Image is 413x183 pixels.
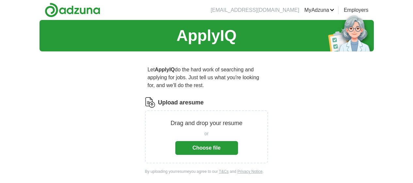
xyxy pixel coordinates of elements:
[204,130,208,137] span: or
[145,169,268,174] div: By uploading your resume you agree to our and .
[176,24,236,47] h1: ApplyIQ
[45,3,100,17] img: Adzuna logo
[344,6,369,14] a: Employers
[237,169,262,174] a: Privacy Notice
[175,141,238,155] button: Choose file
[219,169,229,174] a: T&Cs
[155,67,175,72] strong: ApplyIQ
[211,6,299,14] li: [EMAIL_ADDRESS][DOMAIN_NAME]
[145,63,268,92] p: Let do the hard work of searching and applying for jobs. Just tell us what you're looking for, an...
[170,119,242,128] p: Drag and drop your resume
[304,6,334,14] a: MyAdzuna
[158,98,204,107] label: Upload a resume
[145,97,155,108] img: CV Icon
